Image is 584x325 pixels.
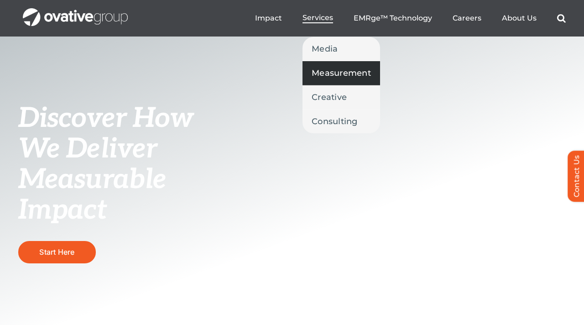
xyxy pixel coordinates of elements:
a: Media [302,37,380,61]
a: Measurement [302,61,380,85]
span: We Deliver Measurable Impact [18,133,166,227]
span: Media [312,42,338,55]
a: Search [557,14,566,23]
nav: Menu [255,4,566,33]
a: About Us [502,14,537,23]
span: Services [302,13,333,22]
a: Careers [453,14,481,23]
a: Impact [255,14,282,23]
span: Discover How [18,102,193,135]
span: Measurement [312,67,371,79]
a: Services [302,13,333,23]
a: OG_Full_horizontal_WHT [23,7,128,16]
span: Creative [312,91,347,104]
span: Consulting [312,115,358,128]
a: Start Here [18,241,96,263]
a: Creative [302,85,380,109]
a: Consulting [302,110,380,133]
span: Start Here [39,247,74,257]
a: EMRge™ Technology [354,14,432,23]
